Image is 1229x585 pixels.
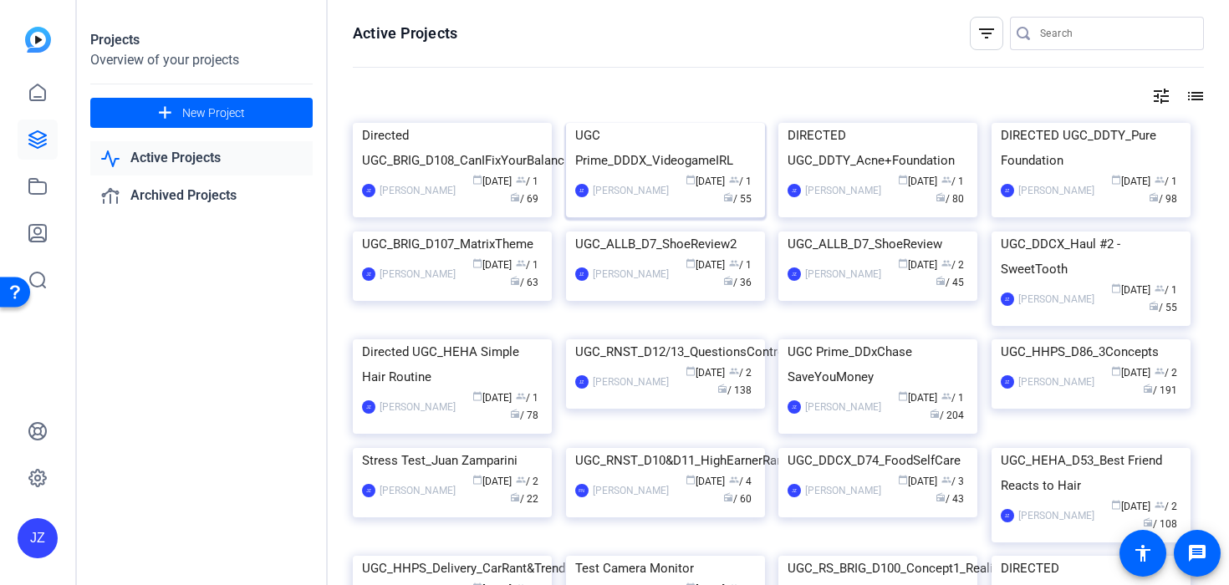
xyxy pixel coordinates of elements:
span: [DATE] [686,476,725,487]
div: UGC_RNST_D12/13_QuestionsControlYourFutu [575,339,756,364]
span: group [516,258,526,268]
span: / 1 [941,392,964,404]
span: / 22 [510,493,538,505]
span: radio [930,409,940,419]
div: JZ [362,184,375,197]
span: calendar_today [898,391,908,401]
span: group [941,258,951,268]
div: [PERSON_NAME] [380,182,456,199]
span: [DATE] [898,476,937,487]
div: [PERSON_NAME] [1018,182,1094,199]
span: / 55 [1149,302,1177,313]
div: JZ [575,375,589,389]
span: / 1 [729,259,752,271]
span: radio [1143,384,1153,394]
span: group [1155,175,1165,185]
span: group [1155,366,1165,376]
span: / 43 [936,493,964,505]
span: group [941,175,951,185]
span: / 60 [723,493,752,505]
span: radio [510,192,520,202]
mat-icon: add [155,103,176,124]
mat-icon: message [1187,543,1207,563]
span: radio [936,192,946,202]
span: / 45 [936,277,964,288]
div: [PERSON_NAME] [1018,291,1094,308]
div: [PERSON_NAME] [805,482,881,499]
div: DIRECTED UGC_DDTY_Acne+Foundation [788,123,968,173]
span: group [729,366,739,376]
span: radio [510,276,520,286]
span: radio [1149,301,1159,311]
span: / 78 [510,409,538,421]
span: [DATE] [472,476,512,487]
span: group [729,175,739,185]
span: radio [510,409,520,419]
span: [DATE] [898,259,937,271]
div: UGC Prime_DDDX_VideogameIRL [575,123,756,173]
span: radio [723,492,733,502]
span: group [729,258,739,268]
div: Overview of your projects [90,50,313,70]
div: [PERSON_NAME] [593,266,669,282]
div: [PERSON_NAME] [380,266,456,282]
div: [PERSON_NAME] [1018,507,1094,524]
span: / 80 [936,193,964,205]
div: [PERSON_NAME] [380,482,456,499]
div: Test Camera Monitor [575,556,756,581]
span: [DATE] [1111,367,1150,379]
div: FN [575,484,589,497]
span: group [1155,500,1165,510]
span: / 204 [930,409,964,421]
span: group [1155,283,1165,293]
div: [PERSON_NAME] [593,374,669,390]
span: New Project [182,104,245,122]
span: calendar_today [1111,500,1121,510]
span: [DATE] [1111,501,1150,512]
span: group [729,475,739,485]
div: [PERSON_NAME] [593,182,669,199]
span: / 191 [1143,384,1177,396]
mat-icon: accessibility [1133,543,1153,563]
div: UGC_HEHA_D53_Best Friend Reacts to Hair [1001,448,1181,498]
span: / 2 [729,367,752,379]
span: / 63 [510,277,538,288]
span: / 3 [941,476,964,487]
span: / 55 [723,193,752,205]
div: [PERSON_NAME] [805,399,881,415]
span: [DATE] [898,175,937,187]
a: Archived Projects [90,179,313,213]
div: JZ [788,267,801,281]
span: [DATE] [472,259,512,271]
div: JZ [788,400,801,414]
span: / 4 [729,476,752,487]
span: radio [717,384,727,394]
span: calendar_today [1111,283,1121,293]
a: Active Projects [90,141,313,175]
span: calendar_today [472,258,482,268]
span: calendar_today [686,175,696,185]
span: / 108 [1143,518,1177,530]
span: / 1 [729,175,752,187]
div: UGC_HHPS_Delivery_CarRant&Trend [362,556,543,581]
span: calendar_today [898,175,908,185]
div: Directed UGC_BRIG_D108_CanIFixYourBalanc [362,123,543,173]
span: group [516,391,526,401]
span: / 69 [510,193,538,205]
div: UGC Prime_DDxChase SaveYouMoney [788,339,968,389]
span: group [941,475,951,485]
div: UGC_DDCX_Haul #2 - SweetTooth [1001,231,1181,282]
span: calendar_today [686,258,696,268]
div: UGC_DDCX_D74_FoodSelfCare [788,448,968,473]
div: Projects [90,30,313,50]
div: [PERSON_NAME] [593,482,669,499]
span: / 1 [516,392,538,404]
span: / 1 [516,175,538,187]
span: / 1 [941,175,964,187]
div: [PERSON_NAME] [805,266,881,282]
div: [PERSON_NAME] [805,182,881,199]
span: / 98 [1149,193,1177,205]
span: / 2 [1155,367,1177,379]
div: UGC_ALLB_D7_ShoeReview [788,231,968,257]
span: / 2 [516,476,538,487]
